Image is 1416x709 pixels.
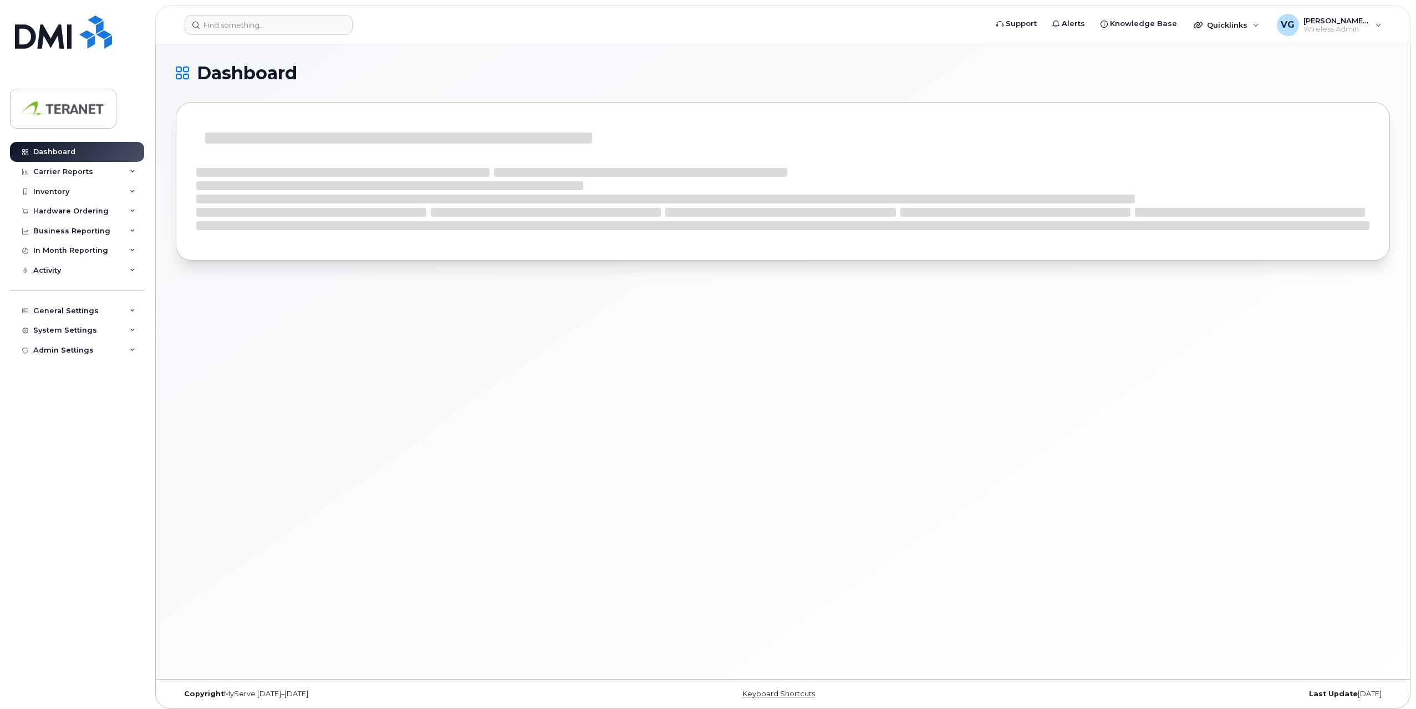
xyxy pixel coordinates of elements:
[197,65,297,81] span: Dashboard
[742,690,815,698] a: Keyboard Shortcuts
[176,690,580,698] div: MyServe [DATE]–[DATE]
[985,690,1390,698] div: [DATE]
[1309,690,1358,698] strong: Last Update
[184,690,224,698] strong: Copyright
